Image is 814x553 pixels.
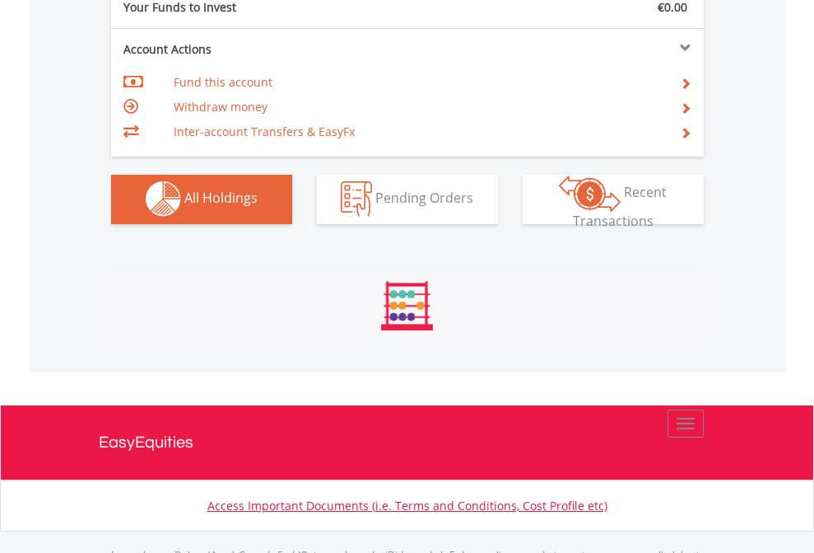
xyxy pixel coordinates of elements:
[341,181,372,217] img: pending_instructions-wht.png
[146,181,181,217] img: holdings-wht.png
[174,95,660,120] td: Withdraw money
[184,189,258,207] span: All Holdings
[99,405,716,480] a: EasyEquities
[523,175,704,224] button: Recent Transactions
[573,183,667,230] span: Recent Transactions
[207,498,607,513] a: Access Important Documents (i.e. Terms and Conditions, Cost Profile etc)
[174,70,660,95] td: Fund this account
[559,176,621,212] img: transactions-zar-wht.png
[111,41,407,58] div: Account Actions
[111,175,292,224] button: All Holdings
[317,175,498,224] button: Pending Orders
[375,189,473,207] span: Pending Orders
[174,120,660,144] td: Inter-account Transfers & EasyFx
